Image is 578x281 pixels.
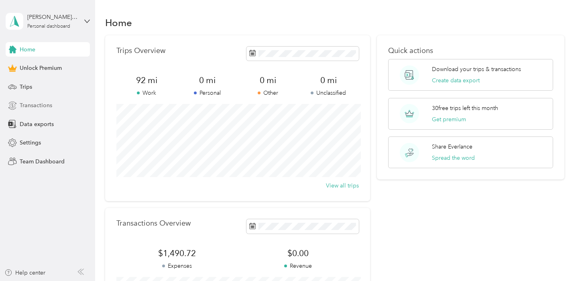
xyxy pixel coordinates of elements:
[177,75,238,86] span: 0 mi
[27,13,77,21] div: [PERSON_NAME][EMAIL_ADDRESS][PERSON_NAME][DOMAIN_NAME]
[238,89,298,97] p: Other
[432,76,480,85] button: Create data export
[20,138,41,147] span: Settings
[20,157,65,166] span: Team Dashboard
[298,75,359,86] span: 0 mi
[116,262,238,270] p: Expenses
[177,89,238,97] p: Personal
[116,75,177,86] span: 92 mi
[4,269,45,277] button: Help center
[238,262,359,270] p: Revenue
[116,47,165,55] p: Trips Overview
[20,120,54,128] span: Data exports
[20,64,62,72] span: Unlock Premium
[432,115,466,124] button: Get premium
[432,65,521,73] p: Download your trips & transactions
[116,219,191,228] p: Transactions Overview
[432,154,475,162] button: Spread the word
[20,45,35,54] span: Home
[326,181,359,190] button: View all trips
[116,89,177,97] p: Work
[105,18,132,27] h1: Home
[20,101,52,110] span: Transactions
[238,248,359,259] span: $0.00
[20,83,32,91] span: Trips
[116,248,238,259] span: $1,490.72
[238,75,298,86] span: 0 mi
[432,104,498,112] p: 30 free trips left this month
[388,47,553,55] p: Quick actions
[432,143,472,151] p: Share Everlance
[27,24,70,29] div: Personal dashboard
[533,236,578,281] iframe: Everlance-gr Chat Button Frame
[298,89,359,97] p: Unclassified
